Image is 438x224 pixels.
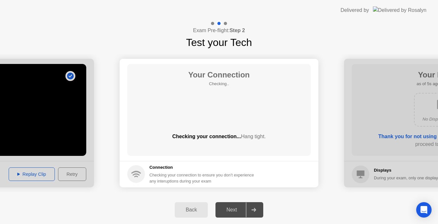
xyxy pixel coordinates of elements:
[188,69,250,81] h1: Your Connection
[215,202,263,218] button: Next
[175,202,208,218] button: Back
[186,35,252,50] h1: Test your Tech
[373,6,426,14] img: Delivered by Rosalyn
[416,202,432,218] div: Open Intercom Messenger
[230,28,245,33] b: Step 2
[193,27,245,34] h4: Exam Pre-flight:
[188,81,250,87] h5: Checking..
[217,207,246,213] div: Next
[127,133,311,140] div: Checking your connection...
[177,207,206,213] div: Back
[341,6,369,14] div: Delivered by
[241,134,265,139] span: Hang tight.
[149,172,258,184] div: Checking your connection to ensure you don’t experience any interuptions during your exam
[149,164,258,171] h5: Connection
